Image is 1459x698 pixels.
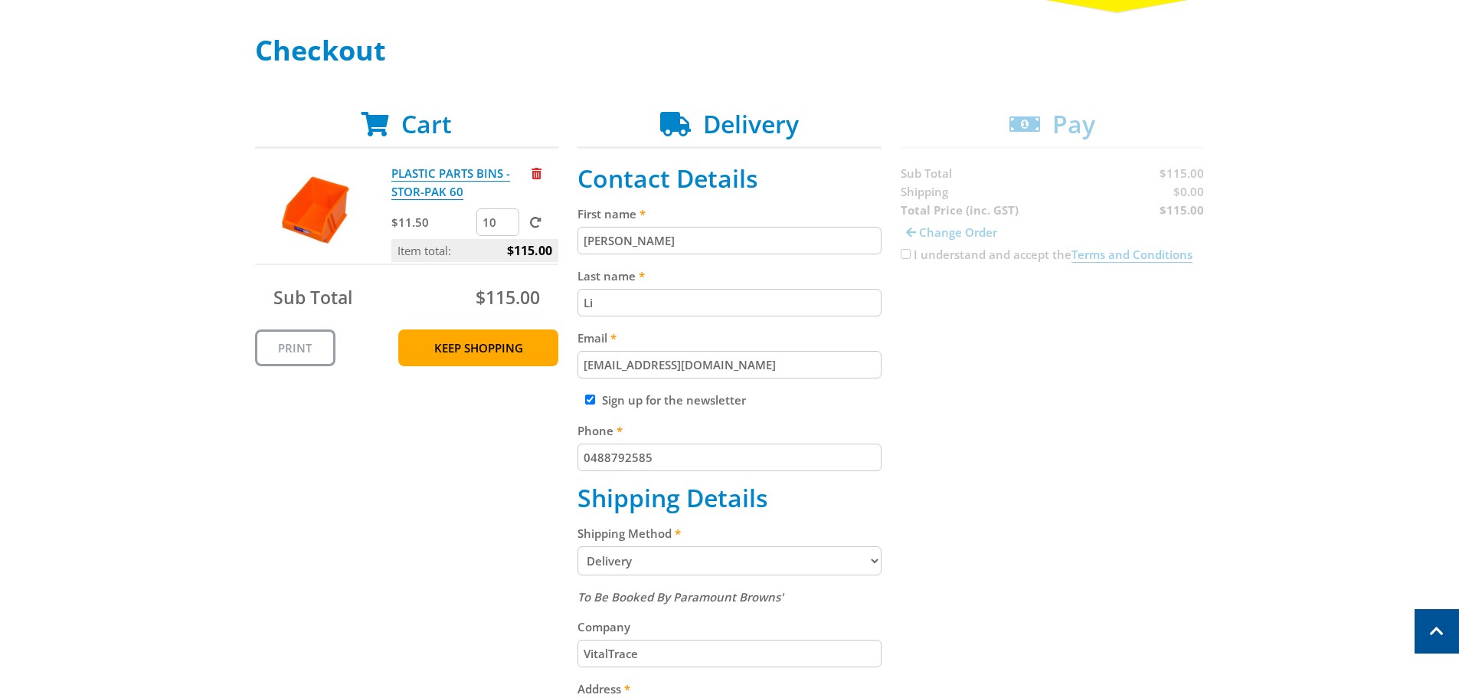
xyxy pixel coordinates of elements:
[391,239,558,262] p: Item total:
[577,329,882,347] label: Email
[577,227,882,254] input: Please enter your first name.
[577,267,882,285] label: Last name
[577,444,882,471] input: Please enter your telephone number.
[398,329,558,366] a: Keep Shopping
[401,107,452,140] span: Cart
[577,618,882,636] label: Company
[507,239,552,262] span: $115.00
[703,107,799,140] span: Delivery
[255,35,1205,66] h1: Checkout
[577,589,783,605] em: To Be Booked By Paramount Browns'
[602,392,746,408] label: Sign up for the newsletter
[577,164,882,193] h2: Contact Details
[532,165,541,181] a: Remove from cart
[577,421,882,440] label: Phone
[577,680,882,698] label: Address
[577,289,882,316] input: Please enter your last name.
[577,546,882,575] select: Please select a shipping method.
[273,285,352,310] span: Sub Total
[577,205,882,223] label: First name
[255,329,335,366] a: Print
[270,164,361,256] img: PLASTIC PARTS BINS - STOR-PAK 60
[577,351,882,378] input: Please enter your email address.
[577,483,882,513] h2: Shipping Details
[391,213,473,231] p: $11.50
[476,285,540,310] span: $115.00
[391,165,510,200] a: PLASTIC PARTS BINS - STOR-PAK 60
[577,524,882,542] label: Shipping Method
